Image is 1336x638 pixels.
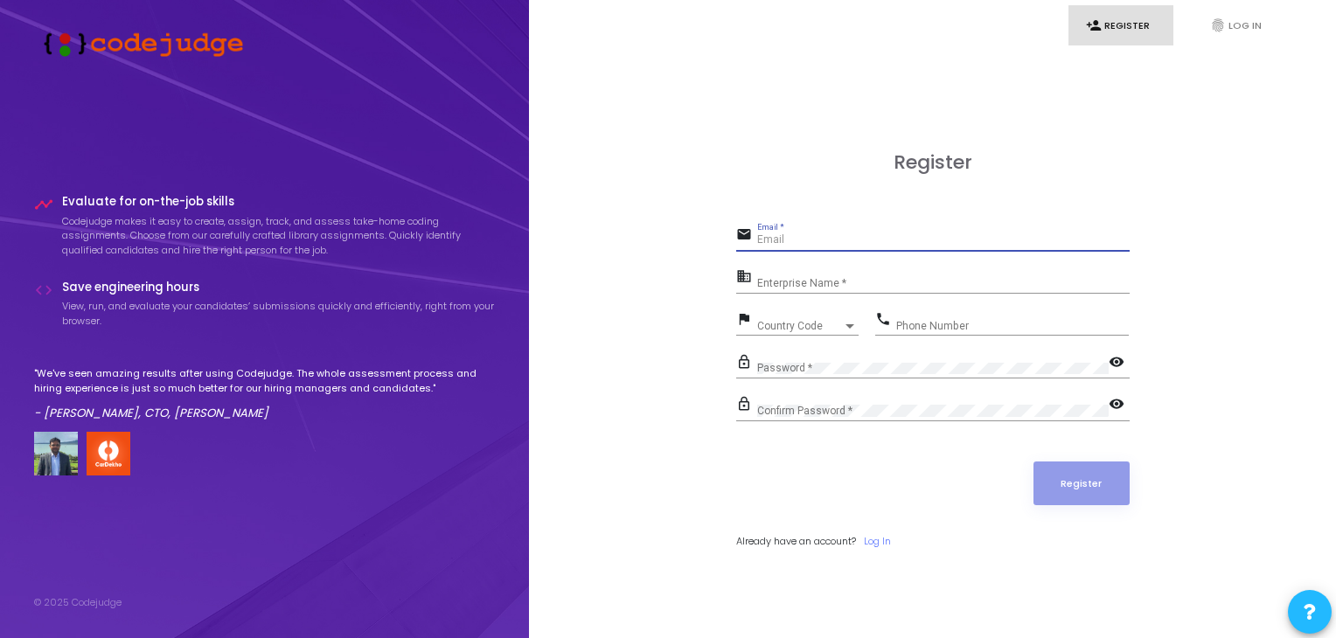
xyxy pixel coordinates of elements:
mat-icon: email [736,225,757,246]
i: code [34,281,53,300]
p: Codejudge makes it easy to create, assign, track, and assess take-home coding assignments. Choose... [62,214,496,258]
em: - [PERSON_NAME], CTO, [PERSON_NAME] [34,405,268,421]
input: Email [757,234,1130,246]
img: company-logo [87,432,130,475]
mat-icon: lock_outline [736,395,757,416]
p: "We've seen amazing results after using Codejudge. The whole assessment process and hiring experi... [34,366,496,395]
mat-icon: visibility [1109,395,1130,416]
p: View, run, and evaluate your candidates’ submissions quickly and efficiently, right from your bro... [62,299,496,328]
a: fingerprintLog In [1193,5,1298,46]
span: Country Code [757,321,843,331]
i: fingerprint [1210,17,1226,33]
mat-icon: business [736,267,757,288]
h3: Register [736,151,1130,174]
input: Phone Number [896,320,1129,332]
span: Already have an account? [736,534,856,548]
i: timeline [34,195,53,214]
button: Register [1033,461,1130,505]
mat-icon: lock_outline [736,353,757,374]
mat-icon: visibility [1109,353,1130,374]
mat-icon: phone [875,310,896,331]
input: Enterprise Name [757,277,1130,289]
i: person_add [1086,17,1102,33]
h4: Save engineering hours [62,281,496,295]
a: Log In [864,534,891,549]
h4: Evaluate for on-the-job skills [62,195,496,209]
mat-icon: flag [736,310,757,331]
img: user image [34,432,78,475]
a: person_addRegister [1068,5,1173,46]
div: © 2025 Codejudge [34,595,122,610]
